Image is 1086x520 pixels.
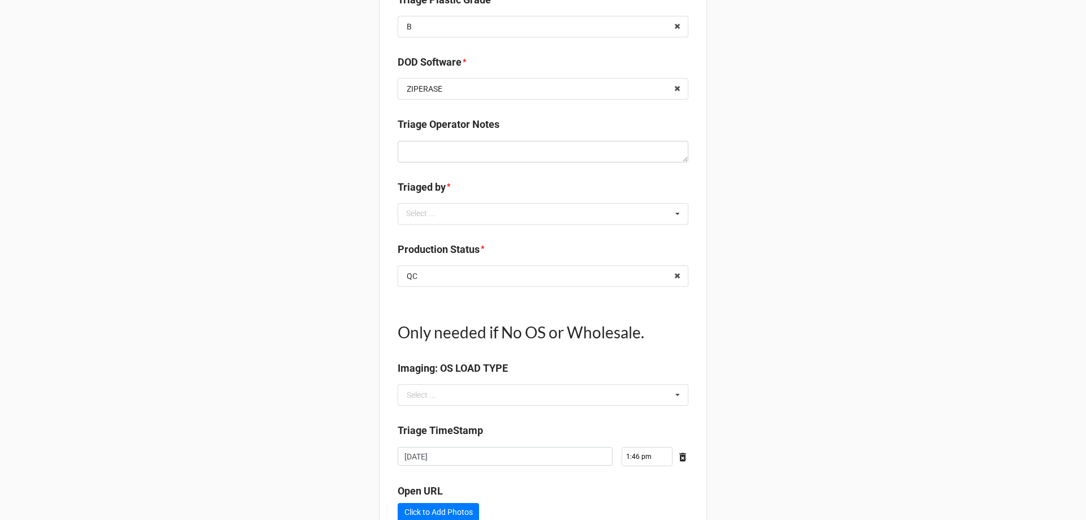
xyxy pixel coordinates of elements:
[398,360,508,376] label: Imaging: OS LOAD TYPE
[407,23,412,31] div: B
[398,242,480,257] label: Production Status
[407,272,417,280] div: QC
[407,391,436,399] div: Select ...
[398,179,446,195] label: Triaged by
[398,485,443,497] b: Open URL
[398,423,483,439] label: Triage TimeStamp
[398,322,688,342] h1: Only needed if No OS or Wholesale.
[398,54,462,70] label: DOD Software
[398,117,499,132] label: Triage Operator Notes
[403,207,452,220] div: Select ...
[622,447,673,466] input: Time
[407,85,442,93] div: ZIPERASE
[398,447,613,466] input: Date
